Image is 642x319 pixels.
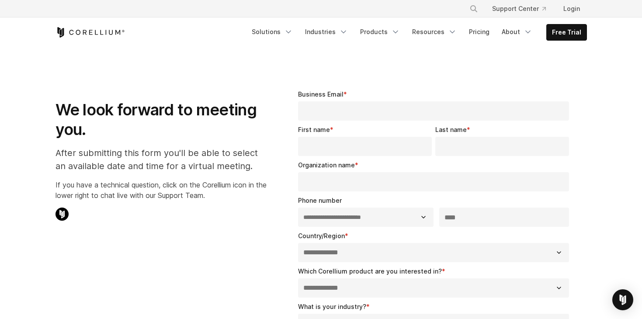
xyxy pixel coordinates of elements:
span: Which Corellium product are you interested in? [298,267,442,275]
a: Products [355,24,405,40]
div: Open Intercom Messenger [612,289,633,310]
a: Corellium Home [56,27,125,38]
a: Pricing [464,24,495,40]
span: Phone number [298,197,342,204]
span: Country/Region [298,232,345,239]
span: What is your industry? [298,303,366,310]
div: Navigation Menu [246,24,587,41]
a: Industries [300,24,353,40]
h1: We look forward to meeting you. [56,100,267,139]
span: Business Email [298,90,344,98]
a: Solutions [246,24,298,40]
p: If you have a technical question, click on the Corellium icon in the lower right to chat live wit... [56,180,267,201]
div: Navigation Menu [459,1,587,17]
button: Search [466,1,482,17]
span: Last name [435,126,467,133]
span: First name [298,126,330,133]
a: About [496,24,538,40]
p: After submitting this form you'll be able to select an available date and time for a virtual meet... [56,146,267,173]
a: Free Trial [547,24,586,40]
img: Corellium Chat Icon [56,208,69,221]
a: Login [556,1,587,17]
a: Support Center [485,1,553,17]
a: Resources [407,24,462,40]
span: Organization name [298,161,355,169]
